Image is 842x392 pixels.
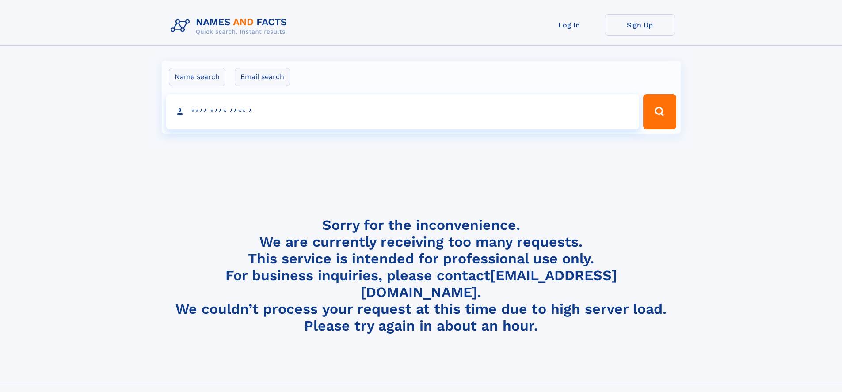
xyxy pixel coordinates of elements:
[169,68,225,86] label: Name search
[605,14,675,36] a: Sign Up
[235,68,290,86] label: Email search
[361,267,617,301] a: [EMAIL_ADDRESS][DOMAIN_NAME]
[166,94,640,129] input: search input
[534,14,605,36] a: Log In
[167,14,294,38] img: Logo Names and Facts
[167,217,675,335] h4: Sorry for the inconvenience. We are currently receiving too many requests. This service is intend...
[643,94,676,129] button: Search Button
